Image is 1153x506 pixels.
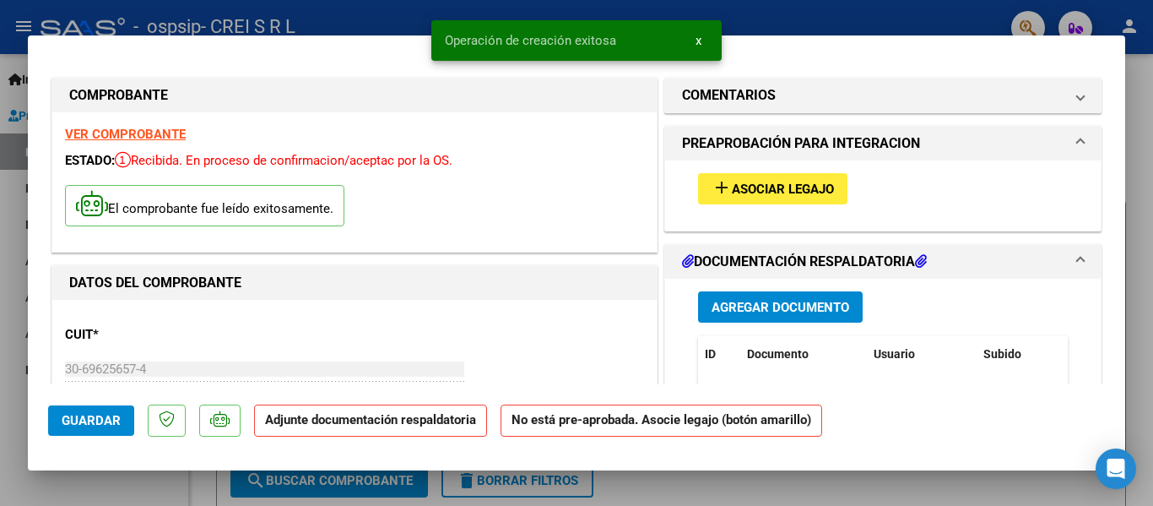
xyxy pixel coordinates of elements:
[747,347,809,361] span: Documento
[501,405,822,438] strong: No está pre-aprobada. Asocie legajo (botón amarillo)
[1096,449,1136,489] div: Open Intercom Messenger
[705,347,716,361] span: ID
[265,412,476,427] strong: Adjunte documentación respaldatoria
[712,177,732,198] mat-icon: add
[696,33,701,48] span: x
[69,275,241,291] strong: DATOS DEL COMPROBANTE
[445,32,616,49] span: Operación de creación exitosa
[65,127,186,142] a: VER COMPROBANTE
[115,153,452,168] span: Recibida. En proceso de confirmacion/aceptac por la OS.
[48,405,134,436] button: Guardar
[682,85,776,106] h1: COMENTARIOS
[65,185,344,226] p: El comprobante fue leído exitosamente.
[1061,336,1145,373] datatable-header-cell: Acción
[665,245,1101,279] mat-expansion-panel-header: DOCUMENTACIÓN RESPALDATORIA
[698,336,740,373] datatable-header-cell: ID
[977,336,1061,373] datatable-header-cell: Subido
[65,325,239,345] p: CUIT
[65,153,115,168] span: ESTADO:
[732,182,834,197] span: Asociar Legajo
[712,300,849,315] span: Agregar Documento
[682,252,927,272] h1: DOCUMENTACIÓN RESPALDATORIA
[682,25,715,56] button: x
[867,336,977,373] datatable-header-cell: Usuario
[665,161,1101,231] div: PREAPROBACIÓN PARA INTEGRACION
[62,413,121,428] span: Guardar
[874,347,915,361] span: Usuario
[665,127,1101,161] mat-expansion-panel-header: PREAPROBACIÓN PARA INTEGRACION
[983,347,1021,361] span: Subido
[740,336,867,373] datatable-header-cell: Documento
[698,173,847,204] button: Asociar Legajo
[698,291,863,323] button: Agregar Documento
[69,87,168,103] strong: COMPROBANTE
[665,79,1101,112] mat-expansion-panel-header: COMENTARIOS
[682,133,920,154] h1: PREAPROBACIÓN PARA INTEGRACION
